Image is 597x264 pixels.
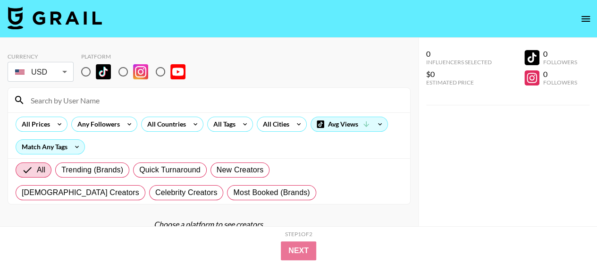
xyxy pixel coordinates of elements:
iframe: Drift Widget Chat Controller [550,217,586,253]
img: TikTok [96,64,111,79]
div: Estimated Price [426,79,492,86]
div: Currency [8,53,74,60]
div: Avg Views [311,117,387,131]
div: USD [9,64,72,80]
button: Next [281,241,316,260]
div: 0 [426,49,492,59]
input: Search by User Name [25,93,404,108]
div: Match Any Tags [16,140,84,154]
img: Instagram [133,64,148,79]
span: All [37,164,45,176]
span: Trending (Brands) [61,164,123,176]
div: All Tags [208,117,237,131]
span: Celebrity Creators [155,187,218,198]
button: open drawer [576,9,595,28]
div: Platform [81,53,193,60]
div: Followers [543,59,577,66]
div: All Cities [257,117,291,131]
div: All Countries [142,117,188,131]
div: Any Followers [72,117,122,131]
div: All Prices [16,117,52,131]
span: New Creators [217,164,264,176]
span: Quick Turnaround [139,164,201,176]
div: 0 [543,49,577,59]
div: Influencers Selected [426,59,492,66]
div: $0 [426,69,492,79]
span: [DEMOGRAPHIC_DATA] Creators [22,187,139,198]
div: Followers [543,79,577,86]
div: 0 [543,69,577,79]
img: Grail Talent [8,7,102,29]
div: Choose a platform to see creators. [8,220,411,229]
img: YouTube [170,64,185,79]
div: Step 1 of 2 [285,230,312,238]
span: Most Booked (Brands) [233,187,310,198]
